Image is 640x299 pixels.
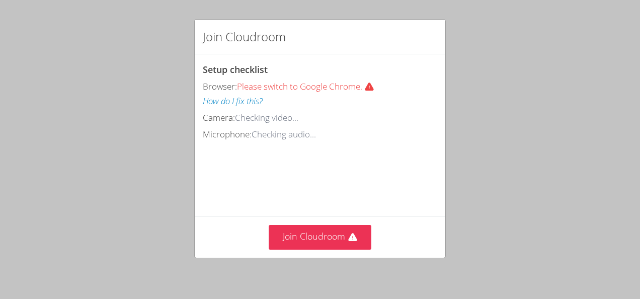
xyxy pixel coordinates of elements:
button: How do I fix this? [203,94,263,109]
span: Browser: [203,81,237,92]
span: Camera: [203,112,235,123]
span: Setup checklist [203,63,268,76]
button: Join Cloudroom [269,225,372,250]
h2: Join Cloudroom [203,28,286,46]
span: Please switch to Google Chrome. [237,81,378,92]
span: Microphone: [203,128,252,140]
span: Checking video... [235,112,298,123]
span: Checking audio... [252,128,316,140]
